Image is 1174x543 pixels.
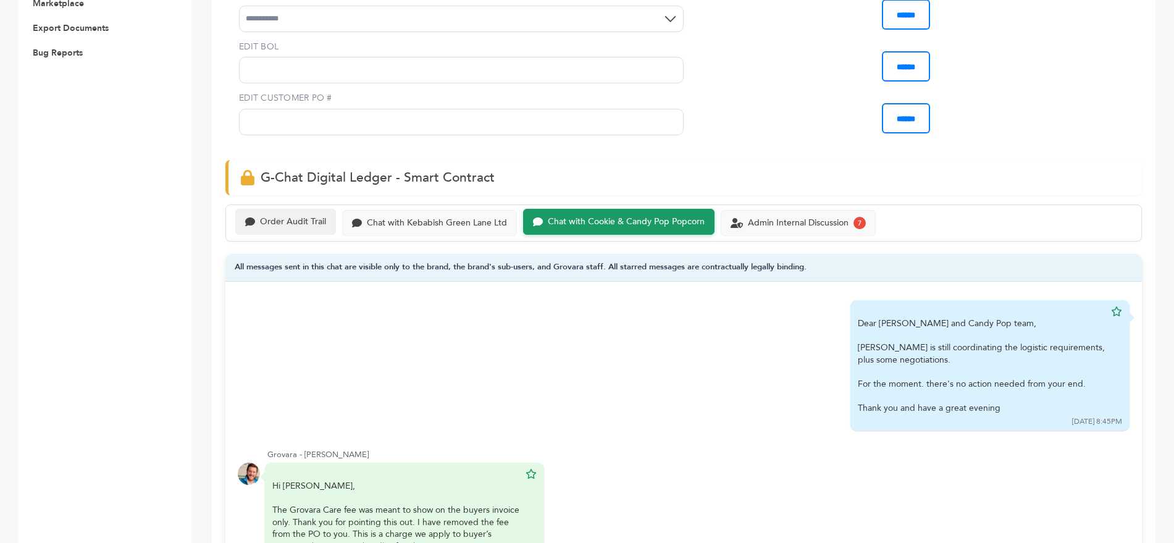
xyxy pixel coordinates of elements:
[1072,416,1122,427] div: [DATE] 8:45PM
[858,318,1105,415] div: Dear [PERSON_NAME] and Candy Pop team,
[261,169,495,187] span: G-Chat Digital Ledger - Smart Contract
[367,218,507,229] div: Chat with Kebabish Green Lane Ltd
[858,402,1105,415] div: Thank you and have a great evening
[858,342,1105,366] div: [PERSON_NAME] is still coordinating the logistic requirements, plus some negotiations.
[239,41,684,53] label: EDIT BOL
[225,254,1142,282] div: All messages sent in this chat are visible only to the brand, the brand's sub-users, and Grovara ...
[33,22,109,34] a: Export Documents
[267,449,1130,460] div: Grovara - [PERSON_NAME]
[33,47,83,59] a: Bug Reports
[748,218,849,229] div: Admin Internal Discussion
[239,92,684,104] label: EDIT CUSTOMER PO #
[853,217,866,229] div: 7
[858,378,1105,390] div: For the moment. there's no action needed from your end.
[260,217,326,227] div: Order Audit Trail
[548,217,705,227] div: Chat with Cookie & Candy Pop Popcorn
